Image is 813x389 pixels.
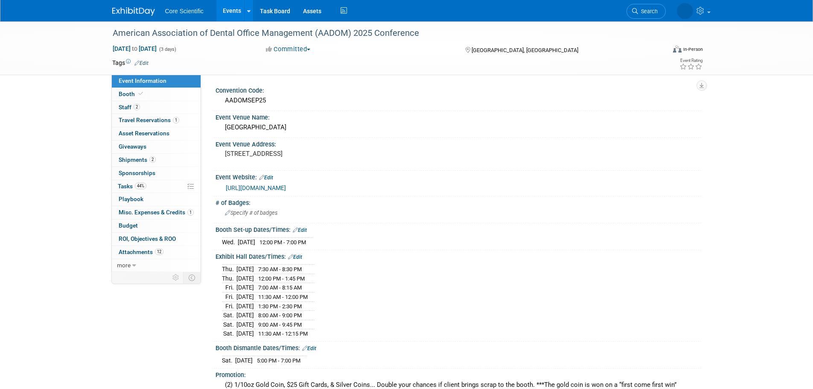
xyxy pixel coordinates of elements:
span: more [117,262,131,269]
td: Fri. [222,283,236,292]
div: Event Rating [679,58,702,63]
a: Playbook [112,193,201,206]
a: Edit [293,227,307,233]
div: AADOMSEP25 [222,94,695,107]
span: 12:00 PM - 1:45 PM [258,275,305,282]
span: Staff [119,104,140,111]
td: Personalize Event Tab Strip [169,272,184,283]
td: Thu. [222,265,236,274]
span: Giveaways [119,143,146,150]
a: Travel Reservations1 [112,114,201,127]
span: Attachments [119,249,163,255]
span: 12 [155,249,163,255]
span: Event Information [119,77,166,84]
span: [DATE] [DATE] [112,45,157,53]
a: ROI, Objectives & ROO [112,233,201,246]
span: to [131,45,139,52]
a: Budget [112,219,201,232]
a: Tasks44% [112,180,201,193]
span: (3 days) [158,47,176,52]
td: [DATE] [236,311,254,320]
td: Toggle Event Tabs [183,272,201,283]
span: 7:00 AM - 8:15 AM [258,284,302,291]
div: Booth Set-up Dates/Times: [216,223,701,234]
td: [DATE] [238,238,255,247]
td: Tags [112,58,149,67]
span: 1:30 PM - 2:30 PM [258,303,302,310]
span: Budget [119,222,138,229]
a: Staff2 [112,101,201,114]
a: Attachments12 [112,246,201,259]
span: Specify # of badges [225,210,277,216]
div: Booth Dismantle Dates/Times: [216,342,701,353]
span: 11:30 AM - 12:00 PM [258,294,308,300]
div: In-Person [683,46,703,53]
span: Booth [119,91,145,97]
img: Alyona Yurchenko [636,5,693,14]
a: Sponsorships [112,167,201,180]
span: 7:30 AM - 8:30 PM [258,266,302,272]
span: ROI, Objectives & ROO [119,235,176,242]
td: [DATE] [235,356,253,365]
td: Thu. [222,274,236,283]
div: Event Website: [216,171,701,182]
pre: [STREET_ADDRESS] [225,150,408,158]
a: Misc. Expenses & Credits1 [112,206,201,219]
span: Search [597,8,617,15]
a: Edit [134,60,149,66]
span: Playbook [119,196,143,202]
div: Convention Code: [216,84,701,95]
span: [GEOGRAPHIC_DATA], [GEOGRAPHIC_DATA] [472,47,578,53]
div: Event Format [615,44,703,57]
span: 5:00 PM - 7:00 PM [257,357,300,364]
span: Shipments [119,156,156,163]
td: Sat. [222,356,235,365]
span: 11:30 AM - 12:15 PM [258,331,308,337]
td: [DATE] [236,274,254,283]
span: 1 [173,117,179,123]
td: [DATE] [236,292,254,302]
td: Fri. [222,292,236,302]
button: Committed [263,45,314,54]
span: Sponsorships [119,170,155,176]
img: Format-Inperson.png [673,46,682,53]
div: Promotion: [216,369,701,379]
a: Giveaways [112,140,201,153]
td: [DATE] [236,320,254,329]
span: 9:00 AM - 9:45 PM [258,322,302,328]
td: Sat. [222,320,236,329]
div: # of Badges: [216,196,701,207]
div: Event Venue Name: [216,111,701,122]
td: [DATE] [236,283,254,292]
div: [GEOGRAPHIC_DATA] [222,121,695,134]
span: Travel Reservations [119,117,179,123]
div: Event Venue Address: [216,138,701,149]
td: Sat. [222,311,236,320]
span: Tasks [118,183,146,190]
span: 12:00 PM - 7:00 PM [259,239,306,246]
span: Asset Reservations [119,130,169,137]
span: 2 [134,104,140,110]
a: Shipments2 [112,154,201,167]
a: [URL][DOMAIN_NAME] [226,184,286,191]
span: 2 [149,156,156,163]
a: Edit [302,345,316,351]
td: Sat. [222,329,236,338]
a: Asset Reservations [112,127,201,140]
div: American Association of Dental Office Management (AADOM) 2025 Conference [110,26,653,41]
img: ExhibitDay [112,7,155,16]
td: Fri. [222,301,236,311]
span: 1 [187,209,194,216]
a: more [112,259,201,272]
td: [DATE] [236,301,254,311]
a: Edit [259,175,273,181]
td: [DATE] [236,329,254,338]
span: Misc. Expenses & Credits [119,209,194,216]
div: Exhibit Hall Dates/Times: [216,250,701,261]
a: Event Information [112,75,201,88]
a: Booth [112,88,201,101]
span: 8:00 AM - 9:00 PM [258,312,302,319]
span: 44% [135,183,146,189]
i: Booth reservation complete [139,91,143,96]
td: [DATE] [236,265,254,274]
